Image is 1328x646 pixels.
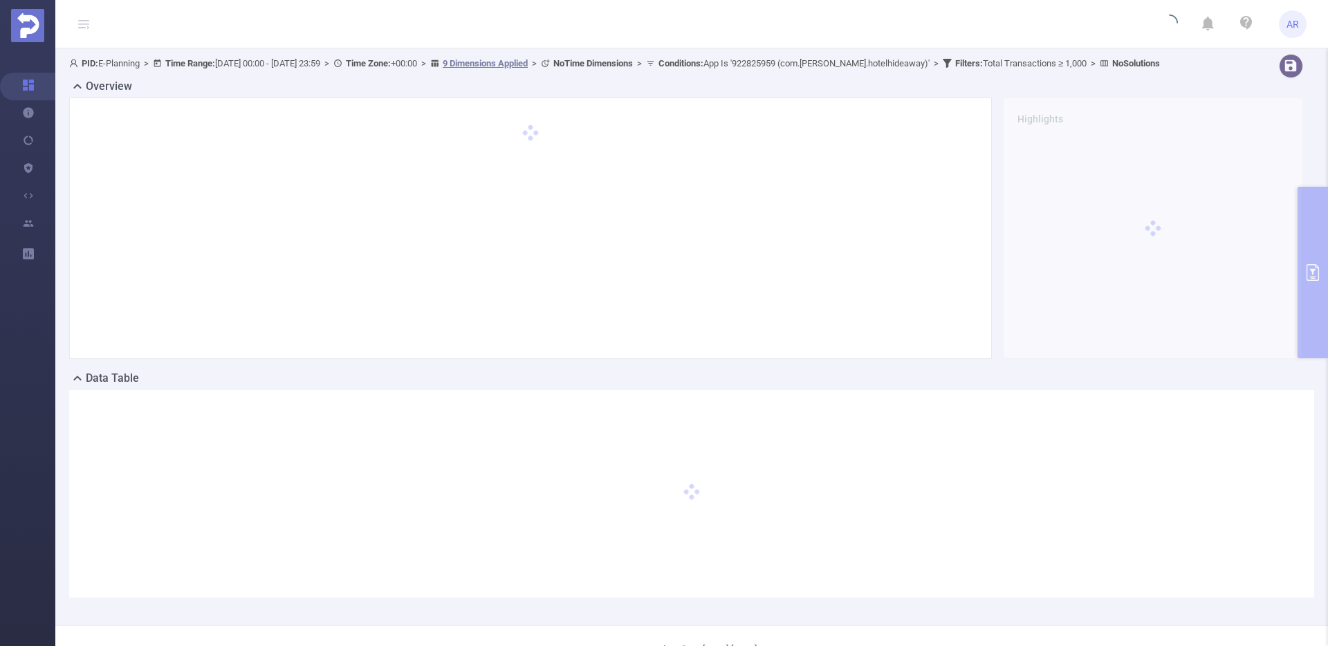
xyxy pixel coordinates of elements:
[633,58,646,68] span: >
[417,58,430,68] span: >
[86,78,132,95] h2: Overview
[69,58,1160,68] span: E-Planning [DATE] 00:00 - [DATE] 23:59 +00:00
[82,58,98,68] b: PID:
[69,59,82,68] i: icon: user
[1087,58,1100,68] span: >
[1161,15,1178,34] i: icon: loading
[1286,10,1299,38] span: AR
[1112,58,1160,68] b: No Solutions
[346,58,391,68] b: Time Zone:
[658,58,703,68] b: Conditions :
[11,9,44,42] img: Protected Media
[955,58,983,68] b: Filters :
[955,58,1087,68] span: Total Transactions ≥ 1,000
[443,58,528,68] u: 9 Dimensions Applied
[528,58,541,68] span: >
[165,58,215,68] b: Time Range:
[658,58,930,68] span: App Is '922825959 (com.[PERSON_NAME].hotelhideaway)'
[320,58,333,68] span: >
[553,58,633,68] b: No Time Dimensions
[86,370,139,387] h2: Data Table
[140,58,153,68] span: >
[930,58,943,68] span: >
